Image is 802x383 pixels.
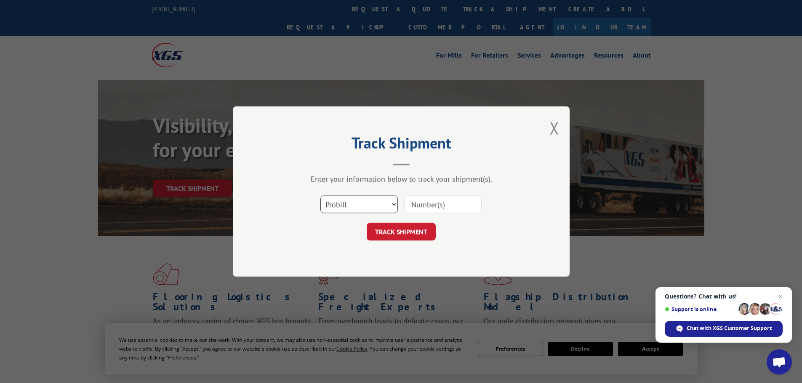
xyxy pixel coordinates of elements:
[275,174,528,184] div: Enter your information below to track your shipment(s).
[367,223,436,240] button: TRACK SHIPMENT
[687,325,772,332] span: Chat with XGS Customer Support
[665,293,783,300] span: Questions? Chat with us!
[767,349,792,375] div: Open chat
[665,306,735,312] span: Support is online
[404,195,482,213] input: Number(s)
[550,117,559,139] button: Close modal
[775,291,786,301] span: Close chat
[665,321,783,337] div: Chat with XGS Customer Support
[275,137,528,153] h2: Track Shipment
